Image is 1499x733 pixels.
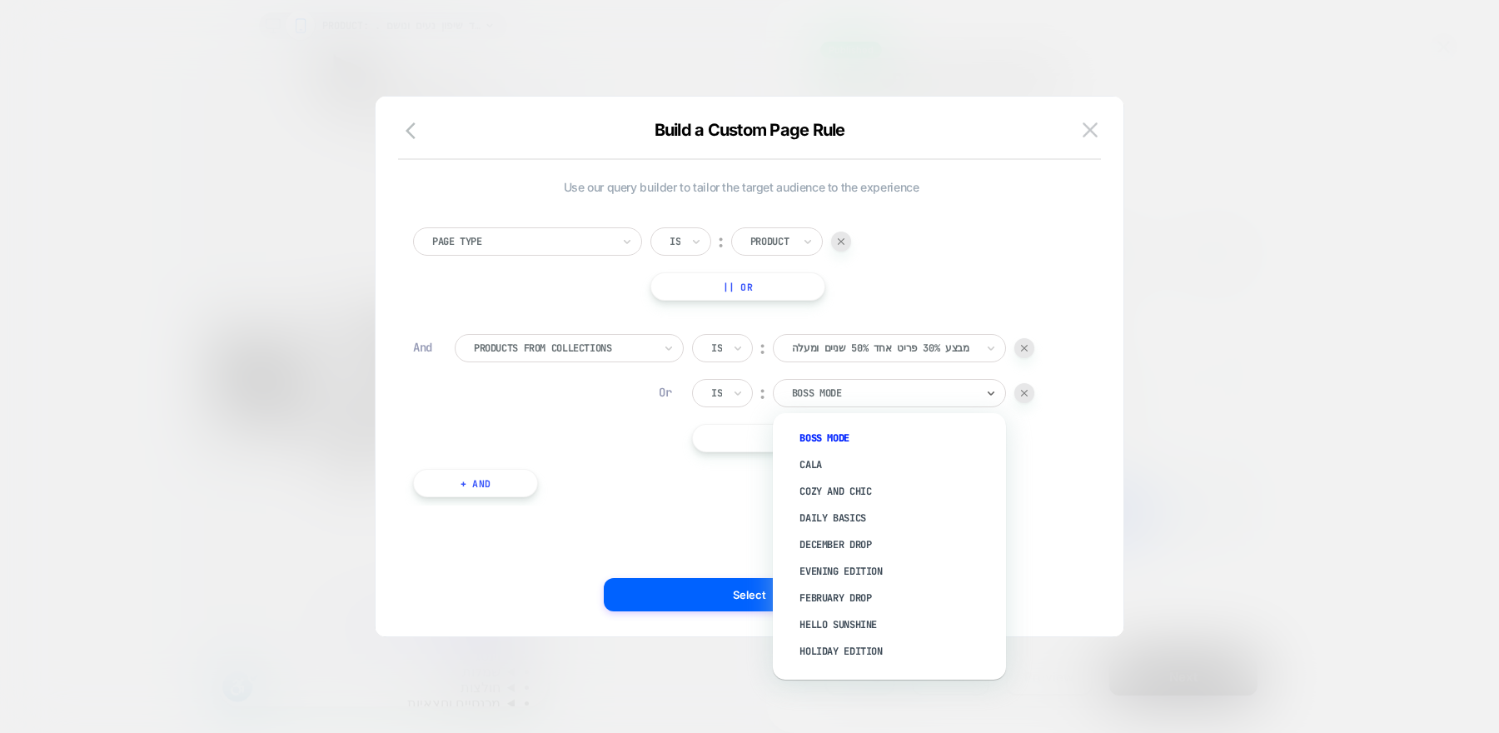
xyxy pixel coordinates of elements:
[1021,345,1028,352] img: end
[655,120,845,140] span: Build a Custom Page Rule
[243,579,296,595] a: קיץ 2025
[120,563,296,579] a: מבצע שני פריטים ומעלה ב 50%
[413,180,1069,194] span: Use our query builder to tailor the target audience to the experience
[789,478,1006,505] div: Cozy And CHIC
[252,74,330,90] span: Cala Fashion
[604,578,895,611] button: Select
[789,505,1006,531] div: Daily Basics
[1021,390,1028,396] img: end
[650,272,825,301] button: || Or
[692,424,989,452] button: || Or
[4,618,42,654] button: סרגל נגישות
[1083,122,1098,137] img: close
[205,547,296,563] a: NEW ARRIVALS
[789,425,1006,451] div: Boss mode
[789,451,1006,478] div: CALA
[838,238,844,245] img: end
